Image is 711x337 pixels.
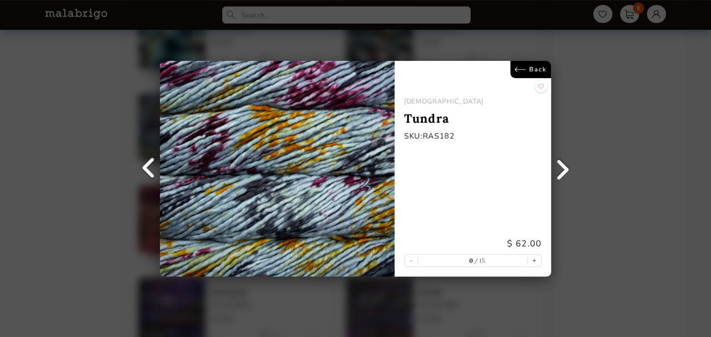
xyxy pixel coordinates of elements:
[510,61,551,78] a: Back
[404,111,542,126] p: Tundra
[404,131,542,141] p: SKU: RAS182
[404,97,542,106] p: [DEMOGRAPHIC_DATA]
[404,238,542,249] p: $ 62.00
[160,61,395,277] img: Tundra
[528,255,541,267] button: +
[473,256,485,264] label: 15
